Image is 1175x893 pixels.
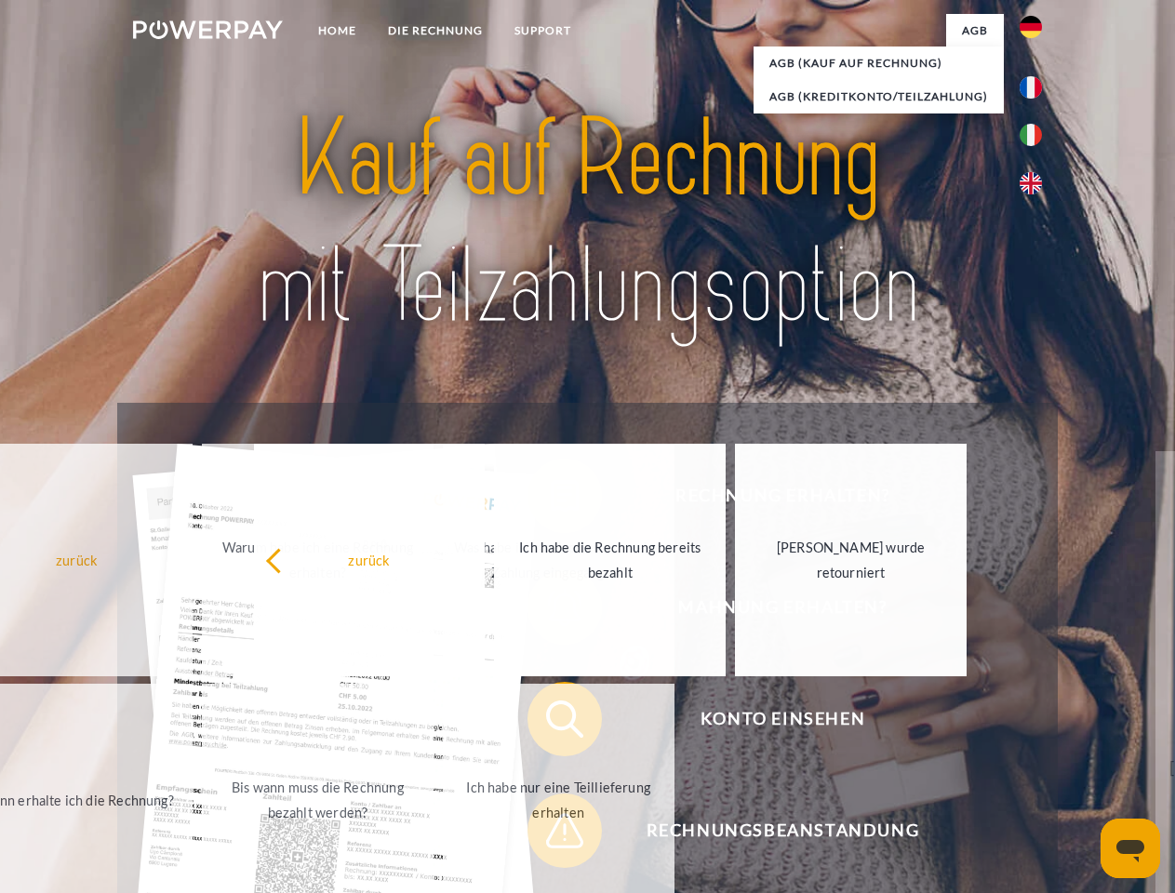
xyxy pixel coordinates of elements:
[554,793,1010,868] span: Rechnungsbeanstandung
[527,793,1011,868] button: Rechnungsbeanstandung
[1020,172,1042,194] img: en
[554,682,1010,756] span: Konto einsehen
[1020,76,1042,99] img: fr
[754,47,1004,80] a: AGB (Kauf auf Rechnung)
[754,80,1004,113] a: AGB (Kreditkonto/Teilzahlung)
[372,14,499,47] a: DIE RECHNUNG
[213,775,422,825] div: Bis wann muss die Rechnung bezahlt werden?
[527,682,1011,756] button: Konto einsehen
[746,535,955,585] div: [PERSON_NAME] wurde retourniert
[178,89,997,356] img: title-powerpay_de.svg
[1020,16,1042,38] img: de
[454,775,663,825] div: Ich habe nur eine Teillieferung erhalten
[302,14,372,47] a: Home
[265,547,474,572] div: zurück
[499,14,587,47] a: SUPPORT
[946,14,1004,47] a: agb
[213,535,422,585] div: Warum habe ich eine Rechnung erhalten?
[133,20,283,39] img: logo-powerpay-white.svg
[1101,819,1160,878] iframe: Schaltfläche zum Öffnen des Messaging-Fensters
[505,535,714,585] div: Ich habe die Rechnung bereits bezahlt
[1020,124,1042,146] img: it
